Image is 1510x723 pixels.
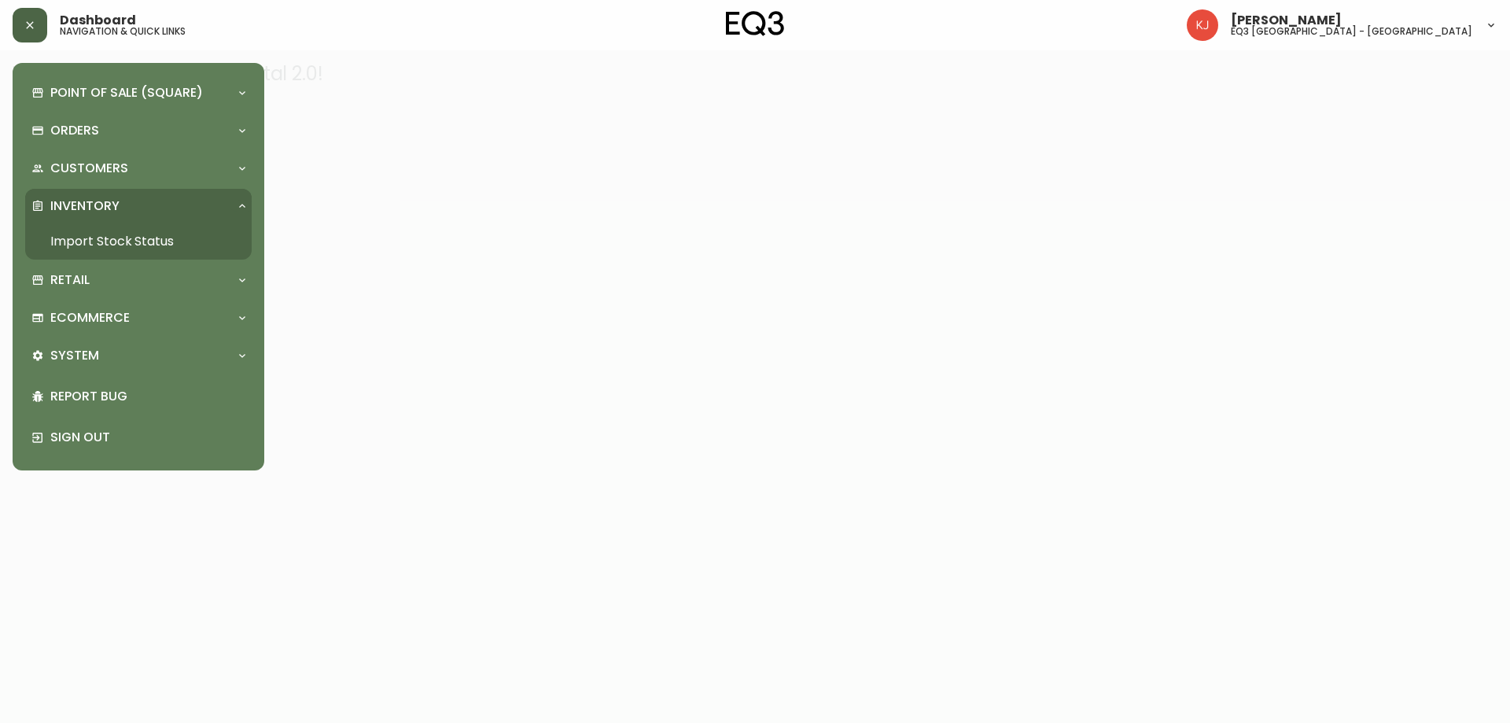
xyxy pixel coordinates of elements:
div: Point of Sale (Square) [25,76,252,110]
p: Point of Sale (Square) [50,84,203,101]
h5: eq3 [GEOGRAPHIC_DATA] - [GEOGRAPHIC_DATA] [1231,27,1472,36]
p: Inventory [50,197,120,215]
div: Ecommerce [25,301,252,335]
img: 24a625d34e264d2520941288c4a55f8e [1187,9,1218,41]
div: Report Bug [25,376,252,417]
div: Inventory [25,189,252,223]
p: Retail [50,271,90,289]
h5: navigation & quick links [60,27,186,36]
img: logo [726,11,784,36]
p: Sign Out [50,429,245,446]
div: Customers [25,151,252,186]
p: System [50,347,99,364]
div: System [25,338,252,373]
p: Ecommerce [50,309,130,326]
div: Sign Out [25,417,252,458]
span: Dashboard [60,14,136,27]
span: [PERSON_NAME] [1231,14,1342,27]
p: Report Bug [50,388,245,405]
p: Customers [50,160,128,177]
p: Orders [50,122,99,139]
a: Import Stock Status [25,223,252,260]
div: Retail [25,263,252,297]
div: Orders [25,113,252,148]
